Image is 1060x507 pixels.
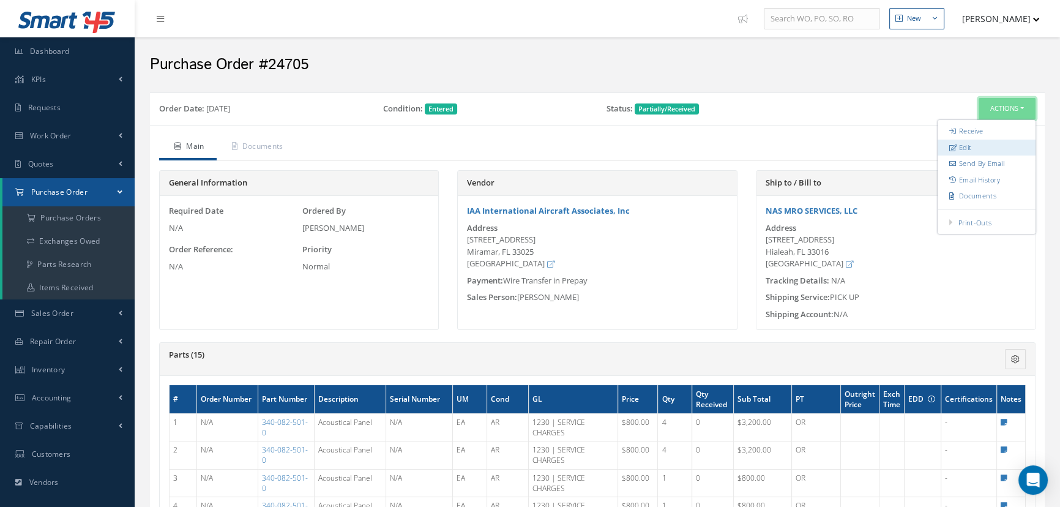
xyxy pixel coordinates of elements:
a: Exchanges Owed [2,230,135,253]
td: 3 [170,469,197,497]
td: - [941,413,997,441]
td: N/A [386,469,452,497]
span: Customers [32,449,71,459]
a: 340-082-501-0 [262,473,308,494]
span: Capabilities [30,421,72,431]
th: Sub Total [733,385,791,414]
th: # [170,385,197,414]
button: New [889,8,944,29]
label: Address [766,223,796,233]
a: Send By Email [938,156,1036,172]
a: Purchase Orders [2,206,135,230]
td: Acoustical Panel [315,469,386,497]
span: KPIs [31,74,46,85]
span: Entered [425,103,457,115]
th: Order Number [196,385,258,414]
td: 2 [170,441,197,469]
a: Documents [938,188,1036,205]
th: Description [315,385,386,414]
th: UM [453,385,487,414]
td: 1 [658,469,692,497]
td: N/A [196,441,258,469]
span: Shipping Account: [766,309,834,320]
h5: Ship to / Bill to [766,178,1026,188]
input: Search WO, PO, SO, RO [764,8,879,30]
span: Tracking Details: [766,275,829,286]
h2: Purchase Order #24705 [150,56,1045,74]
td: EA [453,413,487,441]
div: [STREET_ADDRESS] Miramar, FL 33025 [GEOGRAPHIC_DATA] [467,234,727,270]
label: Ordered By [302,205,346,217]
h5: Parts (15) [169,350,880,360]
div: New [907,13,921,24]
td: N/A [196,469,258,497]
td: 1230 | SERVICE CHARGES [529,413,618,441]
th: Serial Number [386,385,452,414]
div: Normal [302,261,430,273]
div: [PERSON_NAME] [458,291,736,304]
td: 0 [692,469,734,497]
td: EA [453,469,487,497]
span: Shipping Service: [766,291,830,302]
td: Acoustical Panel [315,413,386,441]
td: AR [487,413,528,441]
div: PICK UP [756,291,1035,304]
span: Accounting [32,392,72,403]
a: Documents [217,135,296,160]
td: $800.00 [733,469,791,497]
th: GL [529,385,618,414]
td: $800.00 [618,413,658,441]
div: N/A [756,309,1035,321]
div: [STREET_ADDRESS] Hialeah, FL 33016 [GEOGRAPHIC_DATA] [766,234,1026,270]
a: 340-082-501-0 [262,445,308,465]
span: Payment: [467,275,503,286]
th: Qty [658,385,692,414]
td: 1230 | SERVICE CHARGES [529,441,618,469]
th: PT [791,385,840,414]
th: EDD [905,385,941,414]
th: Part Number [258,385,315,414]
label: Order Date: [159,103,204,115]
th: Cond [487,385,528,414]
span: Dashboard [30,46,70,56]
div: Open Intercom Messenger [1018,465,1048,495]
h5: Vendor [467,178,727,188]
td: 1230 | SERVICE CHARGES [529,469,618,497]
a: Items Received [2,276,135,299]
label: Address [467,223,498,233]
td: $800.00 [618,441,658,469]
a: Purchase Order [2,178,135,206]
td: AR [487,469,528,497]
td: 1 [170,413,197,441]
span: Purchase Order [31,187,88,197]
a: Print-Outs [958,218,991,227]
div: [PERSON_NAME] [302,222,430,235]
td: N/A [196,413,258,441]
th: Notes [997,385,1026,414]
span: Inventory [32,364,65,375]
span: Work Order [30,130,72,141]
td: 0 [692,441,734,469]
span: Vendors [29,477,59,487]
td: OR [791,413,840,441]
td: - [941,469,997,497]
td: OR [791,469,840,497]
span: Sales Person: [467,291,517,302]
td: N/A [386,413,452,441]
label: Required Date [169,205,223,217]
div: N/A [169,261,296,273]
h5: General Information [169,178,429,188]
a: Main [159,135,217,160]
span: N/A [831,275,845,286]
button: [PERSON_NAME] [950,7,1040,31]
th: Certifications [941,385,997,414]
a: Email History [938,172,1036,189]
td: EA [453,441,487,469]
td: 0 [692,413,734,441]
th: Price [618,385,658,414]
span: Requests [28,102,61,113]
td: OR [791,441,840,469]
button: Actions [979,98,1036,119]
td: $3,200.00 [733,413,791,441]
a: Parts Research [2,253,135,276]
